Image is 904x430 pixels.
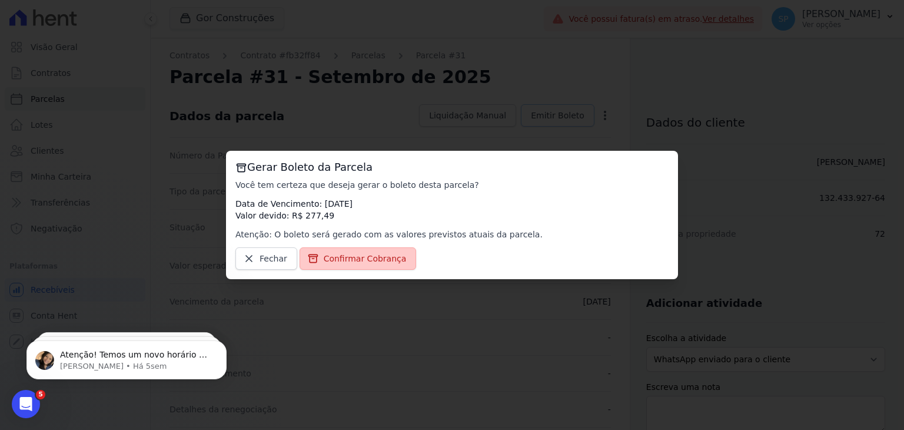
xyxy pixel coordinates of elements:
span: 5 [36,390,45,399]
iframe: Intercom live chat [12,390,40,418]
iframe: Intercom notifications mensagem [9,316,244,398]
p: Atenção: O boleto será gerado com as valores previstos atuais da parcela. [235,229,669,240]
p: Data de Vencimento: [DATE] Valor devido: R$ 277,49 [235,198,669,221]
p: Você tem certeza que deseja gerar o boleto desta parcela? [235,179,669,191]
span: Confirmar Cobrança [324,253,407,264]
a: Fechar [235,247,297,270]
h3: Gerar Boleto da Parcela [235,160,669,174]
span: Fechar [260,253,287,264]
a: Confirmar Cobrança [300,247,417,270]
